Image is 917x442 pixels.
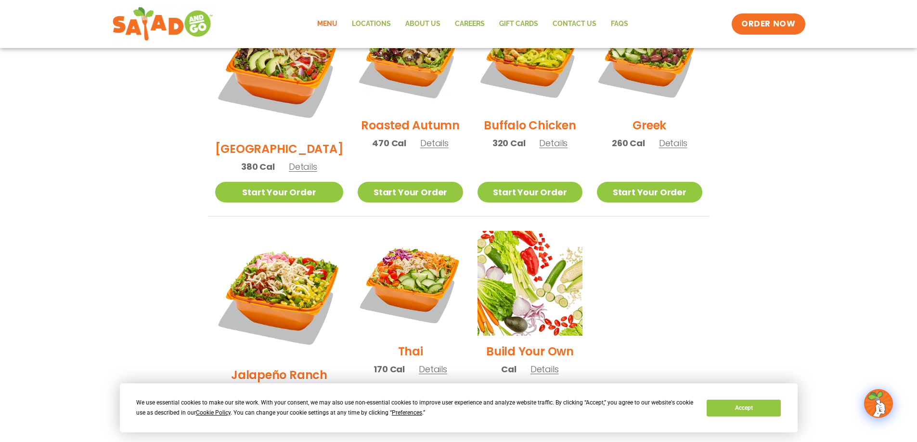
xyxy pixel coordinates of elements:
h2: Thai [398,343,423,360]
span: Preferences [392,409,422,416]
img: wpChatIcon [865,390,892,417]
a: About Us [398,13,448,35]
h2: Greek [633,117,666,134]
span: 170 Cal [374,363,405,376]
span: Details [659,137,687,149]
a: ORDER NOW [732,13,805,35]
a: Start Your Order [478,182,582,202]
img: new-SAG-logo-768×292 [112,5,214,43]
div: Cookie Consent Prompt [120,383,798,432]
a: Start Your Order [358,182,463,202]
span: Cal [501,363,516,376]
h2: Buffalo Chicken [484,117,576,134]
span: Details [530,363,559,375]
a: Locations [345,13,398,35]
img: Product photo for Greek Salad [597,5,702,110]
button: Accept [707,400,781,417]
a: FAQs [604,13,635,35]
span: Details [539,137,568,149]
a: Careers [448,13,492,35]
nav: Menu [310,13,635,35]
span: 380 Cal [241,160,275,173]
span: 470 Cal [372,137,406,150]
a: GIFT CARDS [492,13,545,35]
div: We use essential cookies to make our site work. With your consent, we may also use non-essential ... [136,398,695,418]
span: Cookie Policy [196,409,231,416]
img: Product photo for BBQ Ranch Salad [215,5,344,133]
img: Product photo for Roasted Autumn Salad [358,5,463,110]
a: Menu [310,13,345,35]
img: Product photo for Buffalo Chicken Salad [478,5,582,110]
span: Details [289,161,317,173]
h2: Build Your Own [486,343,574,360]
img: Product photo for Jalapeño Ranch Salad [215,231,344,359]
h2: [GEOGRAPHIC_DATA] [215,140,344,157]
span: ORDER NOW [741,18,795,30]
h2: Jalapeño Ranch [231,366,327,383]
img: Product photo for Build Your Own [478,231,582,336]
a: Start Your Order [215,182,344,202]
span: 320 Cal [492,137,526,150]
span: 260 Cal [612,137,645,150]
a: Start Your Order [597,182,702,202]
span: Details [420,137,449,149]
span: Details [419,363,447,375]
img: Product photo for Thai Salad [358,231,463,336]
a: Contact Us [545,13,604,35]
h2: Roasted Autumn [361,117,460,134]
